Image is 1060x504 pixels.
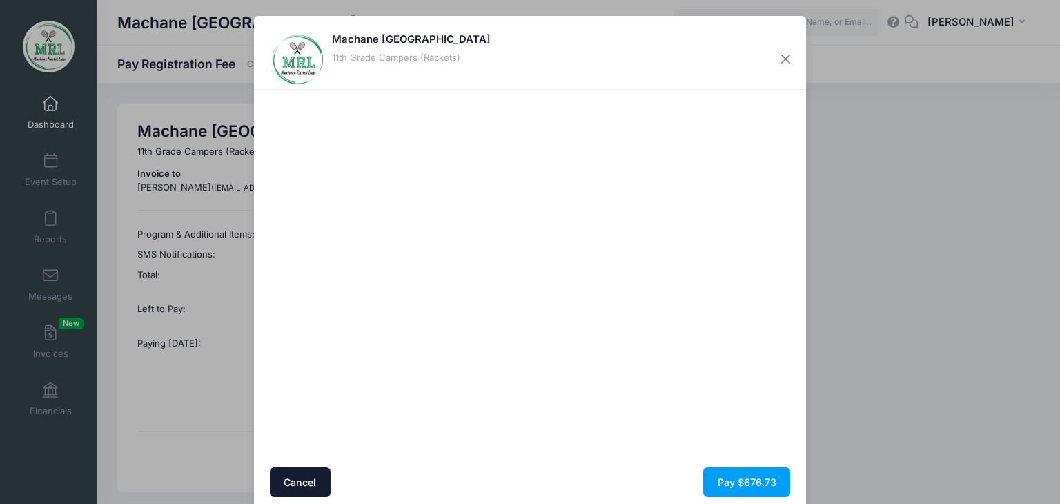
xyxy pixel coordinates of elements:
[534,94,794,345] iframe: Secure payment input frame
[703,467,790,497] button: Pay $676.73
[270,467,331,497] button: Cancel
[774,47,798,72] button: Close
[332,51,491,65] div: 11th Grade Campers (Rackets)
[332,32,491,47] h5: Machane [GEOGRAPHIC_DATA]
[267,94,527,464] iframe: Secure address input frame
[267,245,527,248] iframe: Google autocomplete suggestions dropdown list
